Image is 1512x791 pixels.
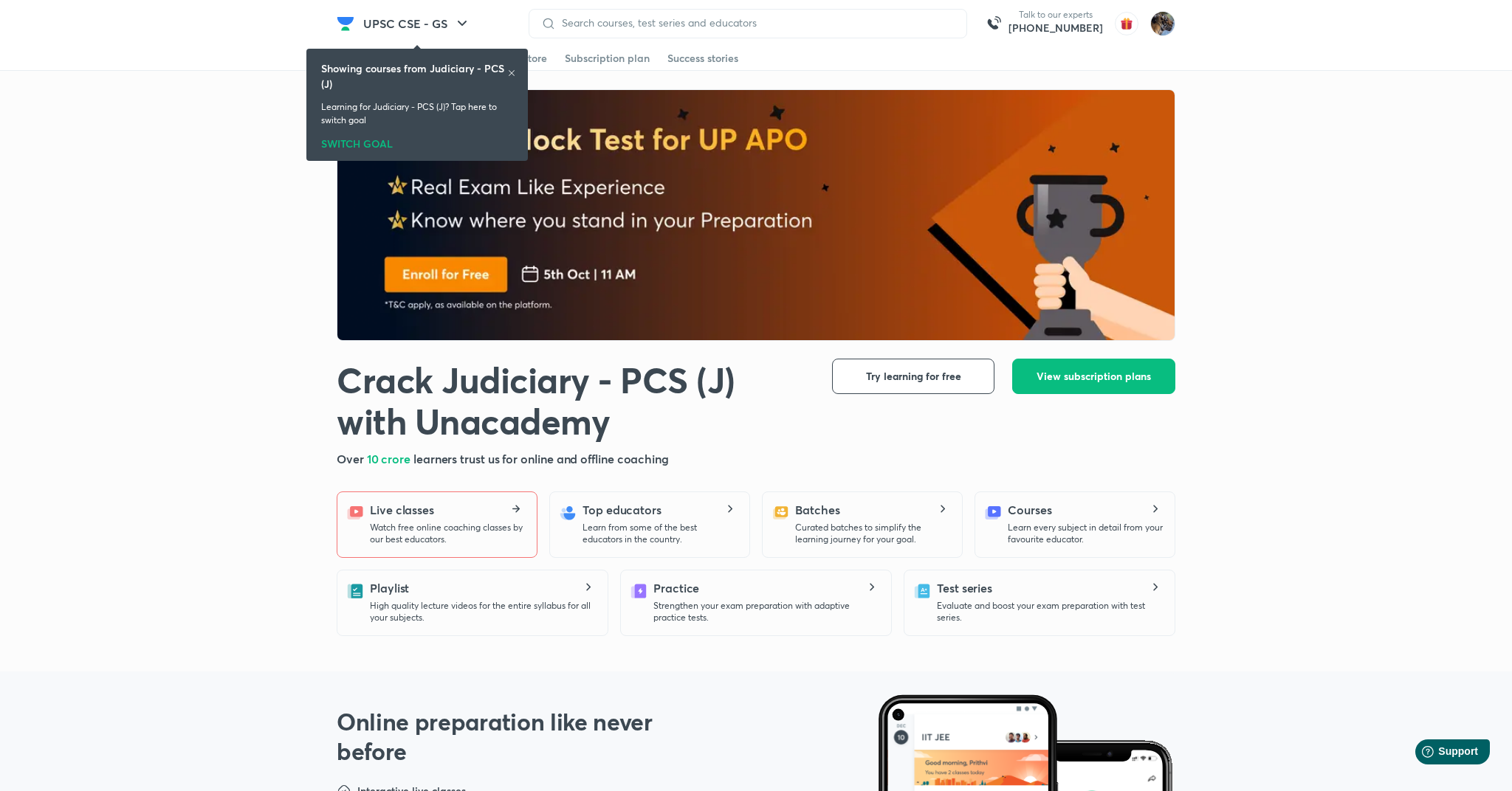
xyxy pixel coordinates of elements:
span: Try learning for free [866,369,961,384]
button: View subscription plans [1012,359,1175,394]
h2: Online preparation like never before [337,707,687,766]
span: Over [337,451,367,466]
a: Success stories [667,46,738,70]
button: UPSC CSE - GS [354,9,480,38]
h6: Showing courses from Judiciary - PCS (J) [321,61,507,91]
img: Chayan Mehta [1150,11,1175,36]
img: Company Logo [337,15,354,32]
p: Learning for Judiciary - PCS (J)? Tap here to switch goal [321,100,513,127]
h5: Top educators [583,501,661,519]
div: Subscription plan [565,51,650,66]
p: Curated batches to simplify the learning journey for your goal. [795,522,950,545]
h5: Live classes [370,501,434,519]
p: Watch free online coaching classes by our best educators. [370,522,525,545]
p: Talk to our experts [1008,9,1103,21]
button: Try learning for free [832,359,994,394]
p: Learn from some of the best educators in the country. [583,522,738,545]
img: avatar [1115,12,1138,35]
p: Learn every subject in detail from your favourite educator. [1008,522,1163,545]
a: [PHONE_NUMBER] [1008,21,1103,35]
h1: Crack Judiciary - PCS (J) with Unacademy [337,359,808,441]
a: Subscription plan [565,46,650,70]
p: High quality lecture videos for the entire syllabus for all your subjects. [370,600,596,624]
div: Success stories [667,51,738,66]
div: Store [522,51,547,66]
h5: Test series [937,579,992,597]
span: View subscription plans [1037,369,1151,384]
p: Strengthen your exam preparation with adaptive practice tests. [653,600,879,624]
h5: Batches [795,501,839,519]
h5: Practice [653,579,699,597]
p: Evaluate and boost your exam preparation with test series. [937,600,1163,624]
a: Store [522,46,547,70]
img: call-us [979,9,1008,38]
h5: Playlist [370,579,409,597]
div: SWITCH GOAL [321,133,513,149]
span: learners trust us for online and offline coaching [413,451,669,466]
iframe: Help widget launcher [1381,733,1496,775]
span: 10 crore [367,451,413,466]
h5: Courses [1008,501,1051,519]
input: Search courses, test series and educators [556,17,955,29]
